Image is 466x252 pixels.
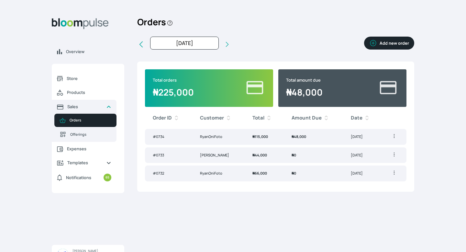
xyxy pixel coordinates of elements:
span: Offerings [70,132,111,137]
span: Sales [67,104,101,110]
span: 225,000 [153,86,194,98]
td: RyanOniFoto [192,129,245,145]
p: Total orders [153,77,194,83]
b: Total [252,114,264,122]
a: Templates [52,156,116,170]
a: Offerings [54,127,116,142]
span: Templates [67,160,101,166]
span: 48,000 [292,134,306,139]
img: Bloom Logo [52,18,109,29]
a: Sales [52,100,116,114]
button: Add new order [364,37,414,50]
a: Notifications65 [52,170,116,185]
span: ₦ [252,134,255,139]
h2: Orders [137,13,173,37]
span: Orders [70,118,111,123]
span: ₦ [252,153,255,157]
td: # 0732 [145,166,192,181]
p: Total amount due [286,77,323,83]
b: Order ID [153,114,172,122]
a: Orders [54,114,116,127]
span: 48,000 [286,86,323,98]
a: Expenses [52,142,116,156]
td: # 0734 [145,129,192,145]
td: RyanOniFoto [192,166,245,181]
a: Store [52,72,116,86]
a: Add new order [364,37,414,52]
a: Products [52,86,116,100]
small: 65 [104,174,111,181]
b: Date [351,114,362,122]
td: # 0733 [145,147,192,163]
span: 66,000 [252,171,267,176]
b: Amount Due [292,114,322,122]
span: Products [67,89,111,96]
span: Store [67,75,111,82]
span: ₦ [292,171,294,176]
aside: Sidebar [52,13,124,244]
span: ₦ [252,171,255,176]
span: ₦ [286,86,292,98]
span: Expenses [67,146,111,152]
a: Overview [52,45,124,59]
td: [DATE] [343,166,382,181]
b: Customer [200,114,224,122]
span: 115,000 [252,134,268,139]
span: 0 [292,171,296,176]
td: [DATE] [343,129,382,145]
span: ₦ [292,134,294,139]
td: [DATE] [343,147,382,163]
span: 44,000 [252,153,267,157]
span: 0 [292,153,296,157]
span: ₦ [153,86,158,98]
span: ₦ [292,153,294,157]
td: [PERSON_NAME] [192,147,245,163]
span: Notifications [66,175,91,181]
span: Overview [66,49,119,55]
